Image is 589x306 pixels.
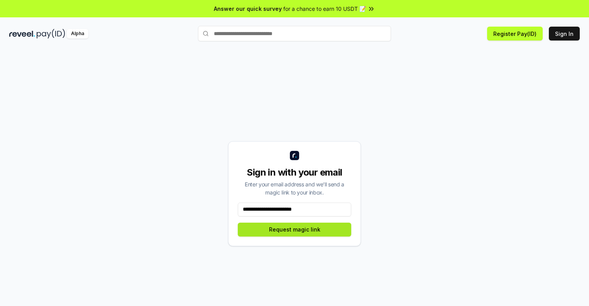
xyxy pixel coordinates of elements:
img: pay_id [37,29,65,39]
div: Sign in with your email [238,166,351,179]
span: for a chance to earn 10 USDT 📝 [283,5,366,13]
button: Sign In [549,27,580,41]
img: logo_small [290,151,299,160]
div: Alpha [67,29,88,39]
img: reveel_dark [9,29,35,39]
button: Register Pay(ID) [487,27,543,41]
span: Answer our quick survey [214,5,282,13]
div: Enter your email address and we’ll send a magic link to your inbox. [238,180,351,196]
button: Request magic link [238,223,351,237]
